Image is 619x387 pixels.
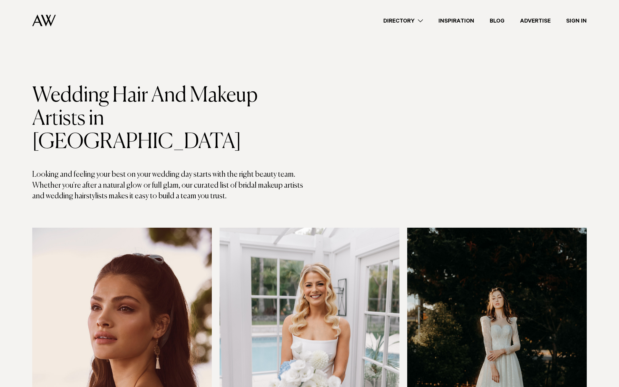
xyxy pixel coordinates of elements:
img: Auckland Weddings Logo [32,15,56,26]
a: Directory [376,16,431,25]
a: Inspiration [431,16,482,25]
p: Looking and feeling your best on your wedding day starts with the right beauty team. Whether you'... [32,169,309,202]
h1: Wedding Hair And Makeup Artists in [GEOGRAPHIC_DATA] [32,84,309,154]
a: Blog [482,16,512,25]
a: Advertise [512,16,558,25]
a: Sign In [558,16,594,25]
